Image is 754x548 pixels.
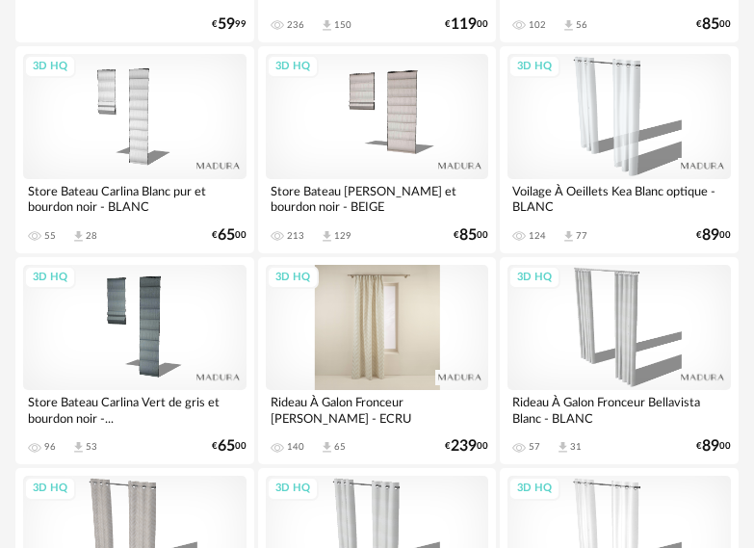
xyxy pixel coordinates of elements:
div: € 00 [212,229,247,242]
div: 96 [44,441,56,453]
div: Voilage À Oeillets Kea Blanc optique - BLANC [507,179,731,218]
div: 140 [287,441,304,453]
div: 124 [529,230,546,242]
div: 3D HQ [24,266,76,290]
div: 31 [570,441,582,453]
div: 3D HQ [508,477,560,501]
div: Rideau À Galon Fronceur Bellavista Blanc - BLANC [507,390,731,429]
span: 119 [451,18,477,31]
div: 3D HQ [24,55,76,79]
div: 57 [529,441,540,453]
div: € 00 [212,440,247,453]
div: 213 [287,230,304,242]
span: Download icon [71,440,86,455]
a: 3D HQ Store Bateau [PERSON_NAME] et bourdon noir - BEIGE 213 Download icon 129 €8500 [258,46,497,253]
div: 102 [529,19,546,31]
span: Download icon [561,18,576,33]
span: Download icon [320,229,334,244]
div: 53 [86,441,97,453]
div: 129 [334,230,351,242]
span: 89 [702,440,719,453]
span: Download icon [320,18,334,33]
div: 3D HQ [267,55,319,79]
div: 236 [287,19,304,31]
span: 239 [451,440,477,453]
span: 59 [218,18,235,31]
div: € 99 [212,18,247,31]
a: 3D HQ Store Bateau Carlina Blanc pur et bourdon noir - BLANC 55 Download icon 28 €6500 [15,46,254,253]
div: 3D HQ [267,477,319,501]
span: 85 [459,229,477,242]
div: € 00 [696,440,731,453]
div: € 00 [696,229,731,242]
div: € 00 [445,440,488,453]
span: 89 [702,229,719,242]
div: € 00 [696,18,731,31]
div: 3D HQ [24,477,76,501]
span: Download icon [561,229,576,244]
div: 3D HQ [508,266,560,290]
div: € 00 [445,18,488,31]
div: 77 [576,230,587,242]
div: Rideau À Galon Fronceur [PERSON_NAME] - ECRU [266,390,489,429]
span: 65 [218,440,235,453]
a: 3D HQ Rideau À Galon Fronceur [PERSON_NAME] - ECRU 140 Download icon 65 €23900 [258,257,497,464]
span: Download icon [320,440,334,455]
a: 3D HQ Store Bateau Carlina Vert de gris et bourdon noir -... 96 Download icon 53 €6500 [15,257,254,464]
div: 65 [334,441,346,453]
div: 55 [44,230,56,242]
div: Store Bateau Carlina Vert de gris et bourdon noir -... [23,390,247,429]
div: 150 [334,19,351,31]
span: 85 [702,18,719,31]
div: 3D HQ [267,266,319,290]
a: 3D HQ Voilage À Oeillets Kea Blanc optique - BLANC 124 Download icon 77 €8900 [500,46,739,253]
span: Download icon [71,229,86,244]
a: 3D HQ Rideau À Galon Fronceur Bellavista Blanc - BLANC 57 Download icon 31 €8900 [500,257,739,464]
div: 3D HQ [508,55,560,79]
span: Download icon [556,440,570,455]
div: Store Bateau Carlina Blanc pur et bourdon noir - BLANC [23,179,247,218]
span: 65 [218,229,235,242]
div: Store Bateau [PERSON_NAME] et bourdon noir - BEIGE [266,179,489,218]
div: 56 [576,19,587,31]
div: 28 [86,230,97,242]
div: € 00 [454,229,488,242]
